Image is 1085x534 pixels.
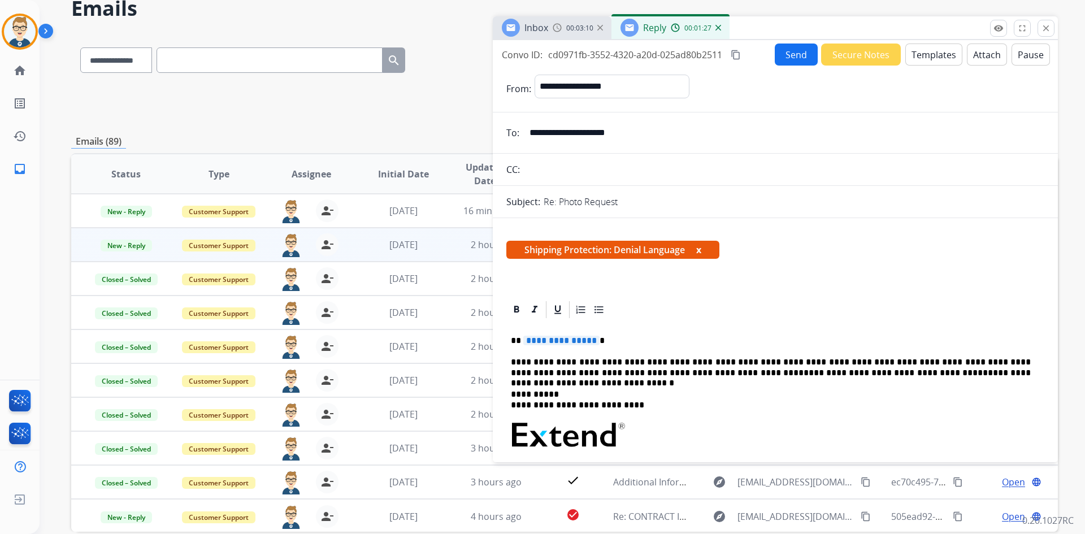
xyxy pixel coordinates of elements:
span: Shipping Protection: Denial Language [506,241,719,259]
span: Re: CONTRACT ID 32a33ed6-8dda-4ee0-94a7-990d3cdccb7e [613,510,864,523]
mat-icon: fullscreen [1017,23,1027,33]
mat-icon: check_circle [566,508,580,522]
span: ec70c495-795b-44af-b8ef-4517ba182ff2 [891,476,1057,488]
mat-icon: close [1041,23,1051,33]
mat-icon: person_remove [320,340,334,353]
span: Additional Information Needed [613,476,745,488]
span: Closed – Solved [95,409,158,421]
span: [DATE] [389,306,418,319]
span: 2 hours ago [471,306,522,319]
mat-icon: content_copy [731,50,741,60]
span: [EMAIL_ADDRESS][DOMAIN_NAME] [737,475,854,489]
img: agent-avatar [280,233,302,257]
p: Convo ID: [502,48,542,62]
span: New - Reply [101,240,152,251]
span: [DATE] [389,238,418,251]
mat-icon: explore [713,510,726,523]
span: 2 hours ago [471,272,522,285]
img: agent-avatar [280,505,302,529]
span: 505ead92-b871-4693-aa5b-c39a5ea84b6d [891,510,1067,523]
mat-icon: person_remove [320,510,334,523]
span: New - Reply [101,206,152,218]
mat-icon: search [387,54,401,67]
span: Reply [643,21,666,34]
img: agent-avatar [280,369,302,393]
div: Bullet List [591,301,607,318]
mat-icon: language [1031,477,1041,487]
p: Re: Photo Request [544,195,618,209]
span: Customer Support [182,477,255,489]
span: Customer Support [182,409,255,421]
span: Customer Support [182,375,255,387]
mat-icon: content_copy [953,511,963,522]
mat-icon: person_remove [320,238,334,251]
span: 4 hours ago [471,510,522,523]
img: agent-avatar [280,199,302,223]
mat-icon: person_remove [320,374,334,387]
span: Status [111,167,141,181]
span: [DATE] [389,205,418,217]
p: Subject: [506,195,540,209]
mat-icon: list_alt [13,97,27,110]
span: Closed – Solved [95,375,158,387]
span: Customer Support [182,240,255,251]
mat-icon: person_remove [320,407,334,421]
span: 3 hours ago [471,442,522,454]
img: agent-avatar [280,301,302,325]
div: Underline [549,301,566,318]
mat-icon: person_remove [320,204,334,218]
div: Ordered List [572,301,589,318]
img: agent-avatar [280,403,302,427]
span: Assignee [292,167,331,181]
mat-icon: person_remove [320,441,334,455]
p: CC: [506,163,520,176]
div: Bold [508,301,525,318]
span: Inbox [524,21,548,34]
span: 2 hours ago [471,340,522,353]
span: Open [1002,475,1025,489]
p: 0.20.1027RC [1022,514,1074,527]
mat-icon: content_copy [953,477,963,487]
mat-icon: history [13,129,27,143]
span: Customer Support [182,341,255,353]
span: Customer Support [182,443,255,455]
span: Customer Support [182,206,255,218]
span: Closed – Solved [95,307,158,319]
span: Closed – Solved [95,341,158,353]
span: [DATE] [389,408,418,420]
span: Updated Date [459,160,511,188]
mat-icon: check [566,474,580,487]
span: Closed – Solved [95,443,158,455]
span: [DATE] [389,272,418,285]
span: New - Reply [101,511,152,523]
img: agent-avatar [280,335,302,359]
span: Customer Support [182,307,255,319]
mat-icon: explore [713,475,726,489]
span: 2 hours ago [471,374,522,387]
span: Closed – Solved [95,273,158,285]
span: 3 hours ago [471,476,522,488]
span: [EMAIL_ADDRESS][DOMAIN_NAME] [737,510,854,523]
button: Pause [1012,44,1050,66]
span: 2 hours ago [471,408,522,420]
mat-icon: content_copy [861,477,871,487]
img: agent-avatar [280,471,302,494]
mat-icon: person_remove [320,272,334,285]
span: [DATE] [389,510,418,523]
span: Customer Support [182,511,255,523]
span: Customer Support [182,273,255,285]
button: x [696,243,701,257]
span: [DATE] [389,374,418,387]
span: [DATE] [389,442,418,454]
button: Secure Notes [821,44,901,66]
span: 00:01:27 [684,24,711,33]
div: Italic [526,301,543,318]
mat-icon: person_remove [320,475,334,489]
span: 00:03:10 [566,24,593,33]
span: 2 hours ago [471,238,522,251]
button: Attach [967,44,1007,66]
img: agent-avatar [280,437,302,461]
span: Initial Date [378,167,429,181]
span: cd0971fb-3552-4320-a20d-025ad80b2511 [548,49,722,61]
mat-icon: home [13,64,27,77]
